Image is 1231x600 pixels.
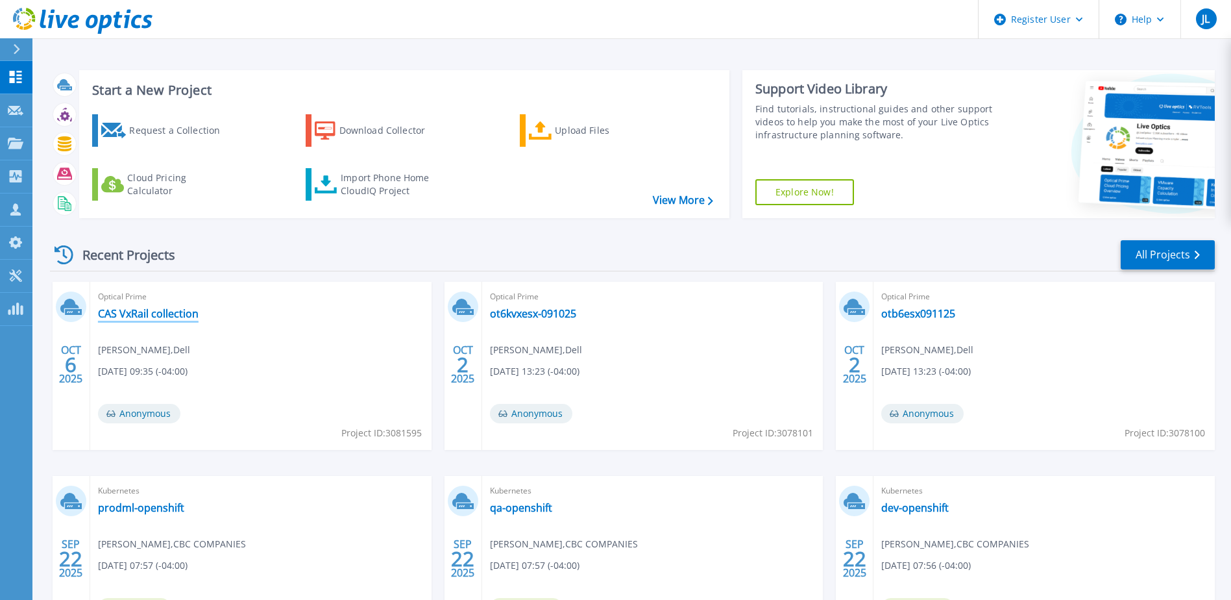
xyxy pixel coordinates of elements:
a: Cloud Pricing Calculator [92,168,237,201]
div: SEP 2025 [842,535,867,582]
div: Find tutorials, instructional guides and other support videos to help you make the most of your L... [755,103,996,142]
span: [PERSON_NAME] , CBC COMPANIES [881,537,1029,551]
a: qa-openshift [490,501,552,514]
span: [DATE] 07:56 (-04:00) [881,558,971,573]
a: Explore Now! [755,179,854,205]
span: Kubernetes [98,484,424,498]
a: CAS VxRail collection [98,307,199,320]
span: 2 [849,359,860,370]
span: Optical Prime [881,290,1207,304]
a: prodml-openshift [98,501,184,514]
span: JL [1202,14,1210,24]
a: Request a Collection [92,114,237,147]
span: Anonymous [881,404,964,423]
span: Kubernetes [881,484,1207,498]
h3: Start a New Project [92,83,713,97]
a: ot6kvxesx-091025 [490,307,576,320]
div: Recent Projects [50,239,193,271]
span: 22 [843,553,866,564]
span: 2 [457,359,469,370]
div: SEP 2025 [58,535,83,582]
span: Anonymous [490,404,572,423]
span: [PERSON_NAME] , CBC COMPANIES [490,537,638,551]
div: Request a Collection [129,118,233,144]
span: [PERSON_NAME] , Dell [98,343,190,357]
a: All Projects [1121,240,1215,269]
span: Optical Prime [98,290,424,304]
span: [DATE] 13:23 (-04:00) [881,364,971,379]
a: Download Collector [306,114,450,147]
div: OCT 2025 [842,341,867,388]
div: Support Video Library [755,81,996,97]
span: Project ID: 3081595 [341,426,422,440]
span: [DATE] 07:57 (-04:00) [490,558,579,573]
span: 22 [59,553,82,564]
span: [PERSON_NAME] , Dell [490,343,582,357]
span: Project ID: 3078100 [1125,426,1205,440]
div: Upload Files [555,118,659,144]
a: Upload Files [520,114,664,147]
div: OCT 2025 [450,341,475,388]
div: SEP 2025 [450,535,475,582]
a: otb6esx091125 [881,307,955,320]
span: [DATE] 07:57 (-04:00) [98,558,188,573]
div: Import Phone Home CloudIQ Project [341,171,442,197]
div: Cloud Pricing Calculator [127,171,231,197]
div: OCT 2025 [58,341,83,388]
span: 6 [65,359,77,370]
span: [PERSON_NAME] , Dell [881,343,973,357]
div: Download Collector [339,118,443,144]
a: View More [653,194,713,206]
a: dev-openshift [881,501,949,514]
span: [DATE] 09:35 (-04:00) [98,364,188,379]
span: [PERSON_NAME] , CBC COMPANIES [98,537,246,551]
span: Optical Prime [490,290,816,304]
span: 22 [451,553,474,564]
span: Kubernetes [490,484,816,498]
span: Project ID: 3078101 [733,426,813,440]
span: Anonymous [98,404,180,423]
span: [DATE] 13:23 (-04:00) [490,364,579,379]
